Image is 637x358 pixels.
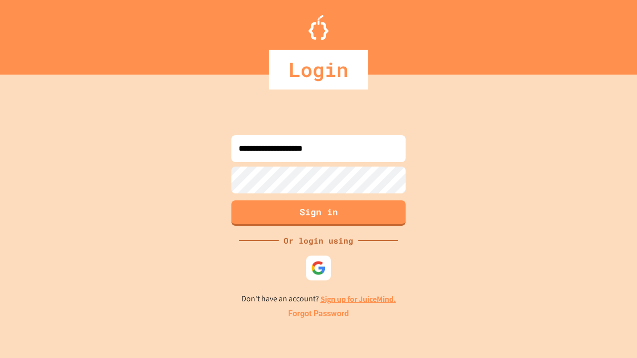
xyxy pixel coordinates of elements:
div: Login [269,50,368,89]
p: Don't have an account? [241,293,396,305]
a: Sign up for JuiceMind. [320,294,396,304]
button: Sign in [231,200,406,226]
a: Forgot Password [288,308,349,320]
div: Or login using [279,235,358,247]
img: Logo.svg [309,15,328,40]
img: google-icon.svg [311,261,326,275]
